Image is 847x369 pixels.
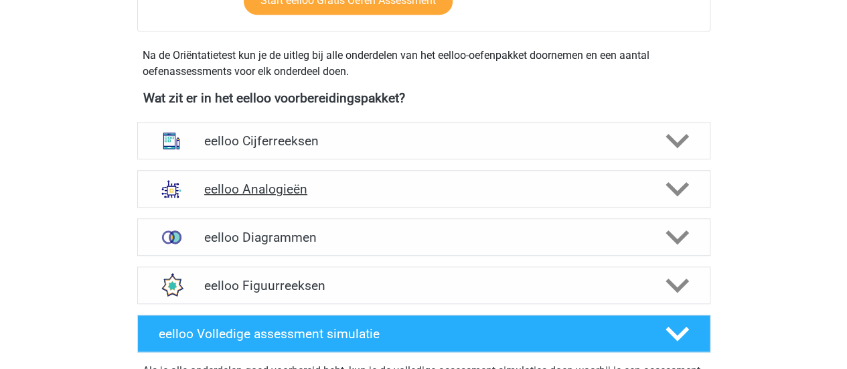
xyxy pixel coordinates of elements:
[132,315,716,352] a: eelloo Volledige assessment simulatie
[204,230,643,245] h4: eelloo Diagrammen
[132,122,716,159] a: cijferreeksen eelloo Cijferreeksen
[132,170,716,208] a: analogieen eelloo Analogieën
[159,326,643,342] h4: eelloo Volledige assessment simulatie
[137,48,710,80] div: Na de Oriëntatietest kun je de uitleg bij alle onderdelen van het eelloo-oefenpakket doornemen en...
[204,133,643,149] h4: eelloo Cijferreeksen
[154,268,189,303] img: figuurreeksen
[204,181,643,197] h4: eelloo Analogieën
[143,90,704,106] h4: Wat zit er in het eelloo voorbereidingspakket?
[132,218,716,256] a: venn diagrammen eelloo Diagrammen
[154,220,189,254] img: venn diagrammen
[154,123,189,158] img: cijferreeksen
[204,278,643,293] h4: eelloo Figuurreeksen
[132,267,716,304] a: figuurreeksen eelloo Figuurreeksen
[154,171,189,206] img: analogieen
